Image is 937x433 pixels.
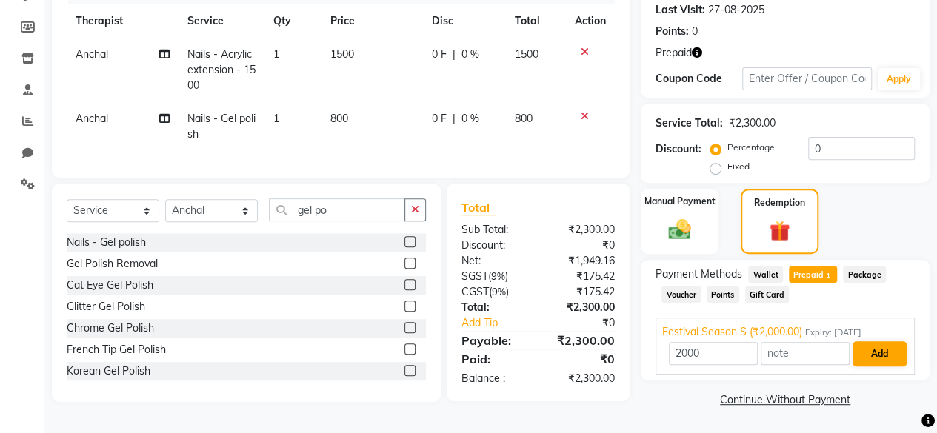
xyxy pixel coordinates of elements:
div: French Tip Gel Polish [67,342,166,358]
label: Fixed [727,160,750,173]
span: 0 F [431,111,446,127]
input: Search or Scan [269,198,405,221]
div: ₹0 [538,238,626,253]
div: Korean Gel Polish [67,363,150,379]
span: 1 [273,47,279,61]
th: Total [506,4,566,38]
span: 0 % [461,111,478,127]
span: Expiry: [DATE] [805,326,861,339]
span: 9% [491,270,505,282]
th: Service [179,4,264,38]
span: SGST [461,269,488,283]
button: Add [853,341,907,366]
span: Gift Card [745,286,790,303]
div: ( ) [450,284,538,300]
div: 27-08-2025 [708,2,764,18]
span: Payment Methods [656,266,742,282]
input: Amount [669,342,758,365]
span: Total [461,200,496,215]
div: Sub Total: [450,222,538,238]
label: Redemption [754,196,805,209]
span: Wallet [748,266,783,283]
div: Nails - Gel polish [67,235,146,250]
div: Paid: [450,350,538,368]
div: ₹175.42 [538,284,626,300]
span: CGST [461,285,489,298]
span: 1500 [330,47,354,61]
div: ₹2,300.00 [538,332,626,349]
span: Prepaid [656,45,692,61]
span: 800 [515,112,533,125]
div: Last Visit: [656,2,705,18]
div: Glitter Gel Polish [67,299,145,315]
div: ₹2,300.00 [538,300,626,315]
span: 0 F [431,47,446,62]
span: | [452,111,455,127]
span: 0 % [461,47,478,62]
span: Points [707,286,739,303]
span: Nails - Acrylic extension - 1500 [187,47,256,92]
div: ₹2,300.00 [538,222,626,238]
div: Chrome Gel Polish [67,320,154,336]
th: Therapist [67,4,179,38]
span: Prepaid [789,266,837,283]
div: ₹0 [538,350,626,368]
span: 1 [273,112,279,125]
div: ₹2,300.00 [729,115,776,131]
span: 1500 [515,47,538,61]
span: Anchal [76,47,108,61]
div: Coupon Code [656,71,742,87]
span: Festival Season S (₹2,000.00) [662,324,802,340]
label: Percentage [727,141,775,154]
span: Nails - Gel polish [187,112,256,141]
div: Payable: [450,332,538,349]
a: Add Tip [450,315,553,331]
span: 9% [492,286,506,298]
th: Action [566,4,615,38]
span: Anchal [76,112,108,125]
span: Voucher [661,286,701,303]
div: Balance : [450,371,538,386]
label: Manual Payment [644,195,716,208]
div: ₹1,949.16 [538,253,626,269]
input: Enter Offer / Coupon Code [742,67,872,90]
th: Price [321,4,423,38]
div: ₹2,300.00 [538,371,626,386]
a: Continue Without Payment [644,392,927,408]
span: | [452,47,455,62]
div: 0 [692,24,698,39]
span: 1 [824,272,832,281]
div: ₹175.42 [538,269,626,284]
div: Discount: [656,141,701,157]
span: 800 [330,112,348,125]
input: note [761,342,850,365]
th: Disc [422,4,505,38]
img: _cash.svg [661,217,698,243]
img: _gift.svg [763,218,797,244]
div: Gel Polish Removal [67,256,158,272]
span: Package [843,266,886,283]
div: Cat Eye Gel Polish [67,278,153,293]
div: ₹0 [553,315,626,331]
div: Total: [450,300,538,315]
div: Points: [656,24,689,39]
div: Net: [450,253,538,269]
th: Qty [264,4,321,38]
div: Discount: [450,238,538,253]
div: Service Total: [656,115,723,131]
button: Apply [878,68,920,90]
div: ( ) [450,269,538,284]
